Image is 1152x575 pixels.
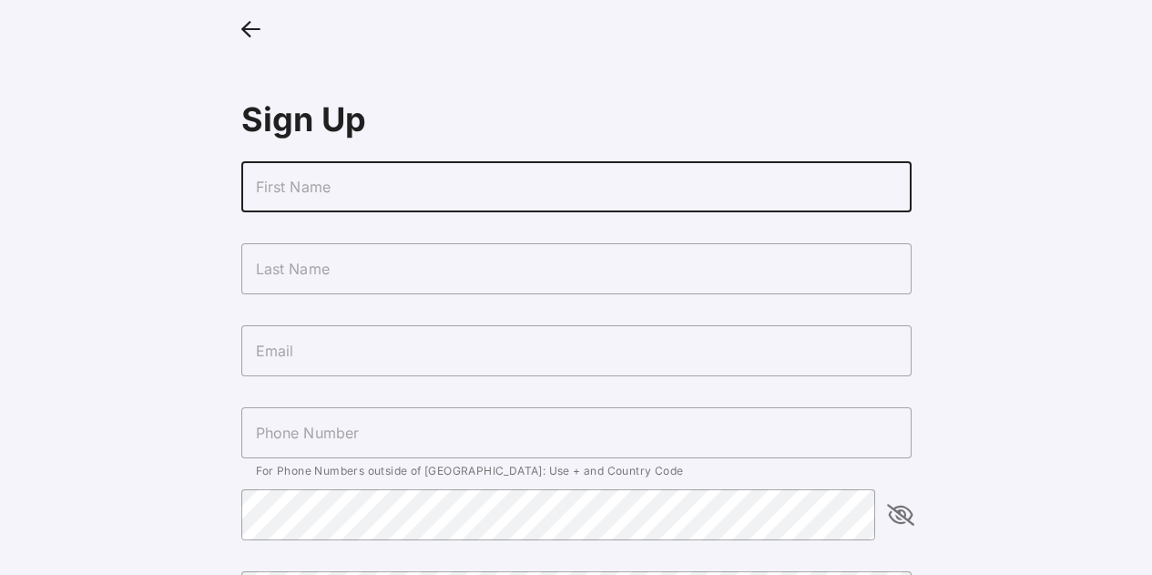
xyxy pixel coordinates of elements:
input: First Name [241,161,912,212]
span: For Phone Numbers outside of [GEOGRAPHIC_DATA]: Use + and Country Code [256,464,684,477]
i: appended action [890,504,912,526]
input: Last Name [241,243,912,294]
input: Phone Number [241,407,912,458]
div: Sign Up [241,99,912,139]
input: Email [241,325,912,376]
